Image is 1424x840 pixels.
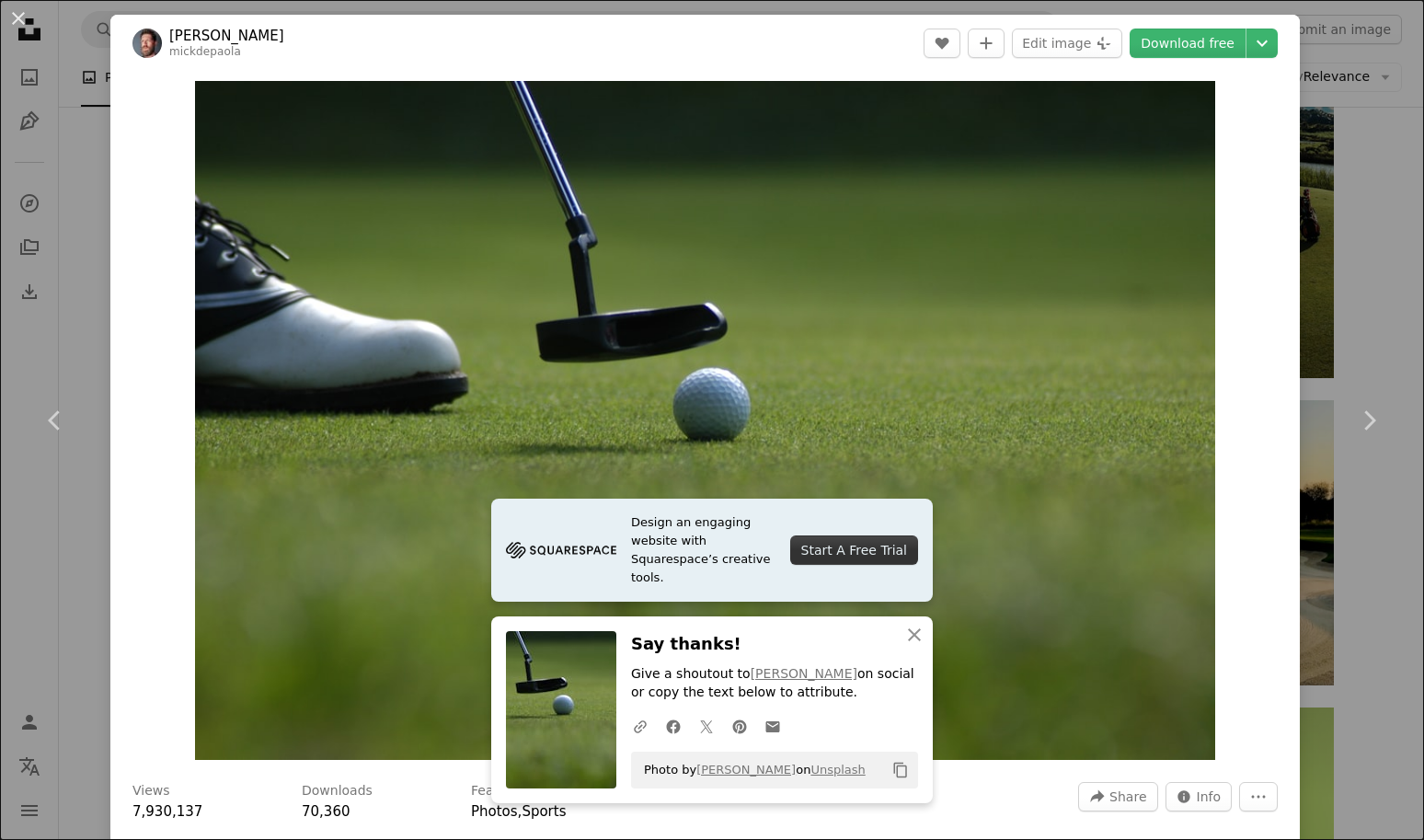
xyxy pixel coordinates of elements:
button: Edit image [1012,29,1122,58]
a: [PERSON_NAME] [696,763,796,777]
h3: Say thanks! [631,631,918,658]
button: Like [924,29,960,58]
h3: Views [132,782,170,800]
button: More Actions [1239,782,1278,811]
button: Zoom in on this image [195,81,1216,760]
a: Design an engaging website with Squarespace’s creative tools.Start A Free Trial [491,499,933,602]
span: 70,360 [302,803,350,820]
a: Share on Twitter [690,708,723,744]
a: Photos [471,803,518,820]
span: , [518,803,523,820]
img: person playing golf [195,81,1216,760]
img: file-1705255347840-230a6ab5bca9image [506,536,616,564]
div: Start A Free Trial [790,535,918,565]
button: Copy to clipboard [885,754,916,786]
a: Unsplash [810,763,865,777]
a: Sports [522,803,566,820]
a: Share on Facebook [657,708,690,744]
img: Go to Mick De Paola's profile [132,29,162,58]
a: Next [1314,332,1424,509]
a: Download free [1130,29,1246,58]
span: Photo by on [635,755,866,785]
span: Info [1197,783,1222,811]
a: Share on Pinterest [723,708,756,744]
a: mickdepaola [169,45,241,58]
span: Share [1109,783,1146,811]
a: [PERSON_NAME] [751,666,857,681]
button: Choose download size [1246,29,1278,58]
h3: Downloads [302,782,373,800]
h3: Featured in [471,782,544,800]
span: Design an engaging website with Squarespace’s creative tools. [631,513,775,587]
button: Share this image [1078,782,1157,811]
a: Share over email [756,708,789,744]
a: [PERSON_NAME] [169,27,284,45]
p: Give a shoutout to on social or copy the text below to attribute. [631,665,918,702]
button: Stats about this image [1166,782,1233,811]
span: 7,930,137 [132,803,202,820]
button: Add to Collection [968,29,1005,58]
